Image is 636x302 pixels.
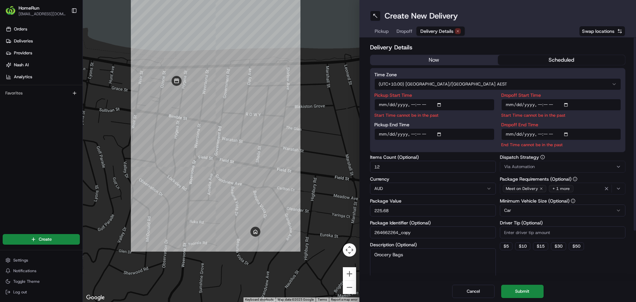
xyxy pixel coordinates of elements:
label: Pickup Start Time [374,93,495,97]
a: Powered byPylon [47,112,80,117]
button: Zoom out [343,281,356,294]
button: Start new chat [113,65,121,73]
button: Zoom in [343,267,356,280]
button: Cancel [452,285,495,298]
button: now [370,55,498,65]
div: 💻 [56,97,61,102]
a: 📗Knowledge Base [4,93,53,105]
div: Start new chat [23,63,109,70]
button: Swap locations [579,26,625,36]
label: Items Count (Optional) [370,155,496,159]
a: Orders [3,24,82,34]
button: Submit [501,285,544,298]
label: Driver Tip (Optional) [500,220,626,225]
span: Via Automation [504,164,535,170]
span: Pylon [66,112,80,117]
label: Package Requirements (Optional) [500,177,626,181]
a: 💻API Documentation [53,93,109,105]
span: Pickup [375,28,389,34]
label: Currency [370,177,496,181]
a: Providers [3,48,82,58]
button: Map camera controls [343,243,356,257]
img: HomeRun [5,5,16,16]
label: Minimum Vehicle Size (Optional) [500,199,626,203]
p: Start Time cannot be in the past [501,112,621,118]
button: Keyboard shortcuts [245,297,274,302]
a: Analytics [3,72,82,82]
label: Description (Optional) [370,242,496,247]
span: Swap locations [582,28,614,34]
button: $5 [500,242,512,250]
span: Dropoff [397,28,412,34]
span: Toggle Theme [13,279,40,284]
a: Nash AI [3,60,82,70]
span: Notifications [13,268,36,273]
img: 1736555255976-a54dd68f-1ca7-489b-9aae-adbdc363a1c4 [7,63,19,75]
div: Favorites [3,88,80,98]
a: Report a map error [331,298,357,301]
input: Enter package value [370,205,496,216]
input: Enter driver tip amount [500,226,626,238]
label: Package Identifier (Optional) [370,220,496,225]
span: Knowledge Base [13,96,51,103]
button: $15 [533,242,548,250]
button: $30 [551,242,566,250]
button: Settings [3,256,80,265]
button: Dispatch Strategy [540,155,545,159]
p: Welcome 👋 [7,27,121,37]
button: Create [3,234,80,245]
button: Log out [3,287,80,297]
button: Meet on Delivery+ 1 more [500,183,626,195]
img: Google [84,293,106,302]
button: Package Requirements (Optional) [573,177,577,181]
h2: Delivery Details [370,43,625,52]
button: HomeRunHomeRun[EMAIL_ADDRESS][DOMAIN_NAME] [3,3,69,19]
img: Nash [7,7,20,20]
span: Log out [13,289,27,295]
span: API Documentation [63,96,106,103]
p: Start Time cannot be in the past [374,112,495,118]
button: $10 [515,242,530,250]
button: [EMAIL_ADDRESS][DOMAIN_NAME] [19,11,66,17]
label: Package Value [370,199,496,203]
span: Meet on Delivery [506,186,538,191]
input: Clear [17,43,109,50]
label: Pickup End Time [374,122,495,127]
button: Notifications [3,266,80,275]
span: Settings [13,258,28,263]
input: Enter package identifier [370,226,496,238]
span: Delivery Details [420,28,453,34]
button: Minimum Vehicle Size (Optional) [571,199,575,203]
span: Map data ©2025 Google [278,298,314,301]
span: Analytics [14,74,32,80]
input: Enter number of items [370,161,496,173]
a: Terms (opens in new tab) [318,298,327,301]
textarea: Grocery Bags [370,248,496,285]
button: Toggle Theme [3,277,80,286]
div: 📗 [7,97,12,102]
span: Orders [14,26,27,32]
span: Deliveries [14,38,33,44]
button: Via Automation [500,161,626,173]
button: $50 [569,242,584,250]
span: Nash AI [14,62,29,68]
span: Create [39,236,52,242]
label: Time Zone [374,72,621,77]
div: We're available if you need us! [23,70,84,75]
div: + 1 more [549,185,573,192]
label: Dropoff End Time [501,122,621,127]
label: Dispatch Strategy [500,155,626,159]
a: Deliveries [3,36,82,46]
button: scheduled [498,55,625,65]
span: Providers [14,50,32,56]
label: Dropoff Start Time [501,93,621,97]
p: End Time cannot be in the past [501,142,621,148]
a: Open this area in Google Maps (opens a new window) [84,293,106,302]
h1: Create New Delivery [385,11,458,21]
button: HomeRun [19,5,39,11]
